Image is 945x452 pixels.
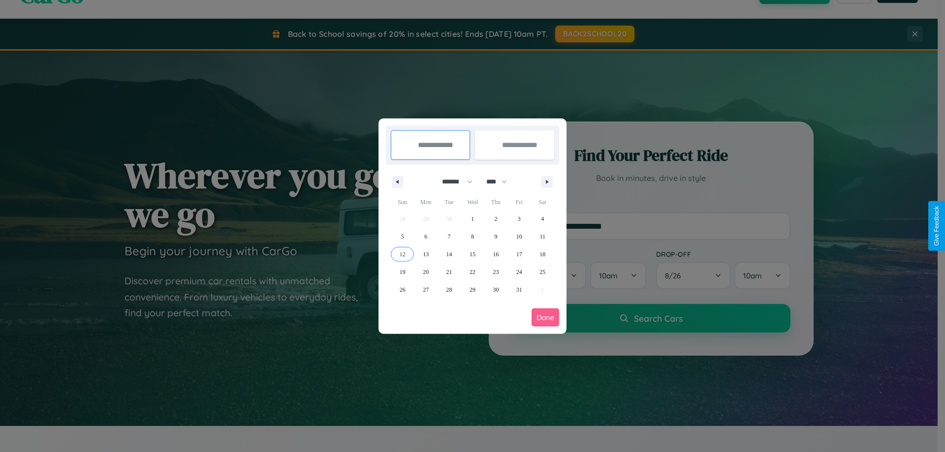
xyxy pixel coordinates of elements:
[391,245,414,263] button: 12
[494,210,497,228] span: 2
[446,245,452,263] span: 14
[539,263,545,281] span: 25
[401,228,404,245] span: 5
[531,245,554,263] button: 18
[391,281,414,299] button: 26
[516,281,522,299] span: 31
[400,263,406,281] span: 19
[448,228,451,245] span: 7
[438,281,461,299] button: 28
[414,228,437,245] button: 6
[461,228,484,245] button: 8
[391,194,414,210] span: Sun
[484,228,507,245] button: 9
[484,210,507,228] button: 2
[484,245,507,263] button: 16
[516,228,522,245] span: 10
[531,263,554,281] button: 25
[532,308,559,327] button: Done
[518,210,521,228] span: 3
[516,263,522,281] span: 24
[507,245,531,263] button: 17
[507,194,531,210] span: Fri
[423,281,429,299] span: 27
[493,281,499,299] span: 30
[539,228,545,245] span: 11
[391,263,414,281] button: 19
[933,206,940,246] div: Give Feedback
[423,263,429,281] span: 20
[470,263,475,281] span: 22
[461,245,484,263] button: 15
[470,281,475,299] span: 29
[461,194,484,210] span: Wed
[484,194,507,210] span: Thu
[414,281,437,299] button: 27
[507,263,531,281] button: 24
[493,263,499,281] span: 23
[400,245,406,263] span: 12
[470,245,475,263] span: 15
[507,281,531,299] button: 31
[423,245,429,263] span: 13
[461,263,484,281] button: 22
[516,245,522,263] span: 17
[414,263,437,281] button: 20
[438,228,461,245] button: 7
[414,245,437,263] button: 13
[391,228,414,245] button: 5
[494,228,497,245] span: 9
[446,281,452,299] span: 28
[414,194,437,210] span: Mon
[484,281,507,299] button: 30
[438,194,461,210] span: Tue
[424,228,427,245] span: 6
[400,281,406,299] span: 26
[539,245,545,263] span: 18
[531,228,554,245] button: 11
[531,210,554,228] button: 4
[507,210,531,228] button: 3
[531,194,554,210] span: Sat
[541,210,544,228] span: 4
[484,263,507,281] button: 23
[438,245,461,263] button: 14
[446,263,452,281] span: 21
[461,281,484,299] button: 29
[438,263,461,281] button: 21
[471,228,474,245] span: 8
[493,245,499,263] span: 16
[461,210,484,228] button: 1
[507,228,531,245] button: 10
[471,210,474,228] span: 1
